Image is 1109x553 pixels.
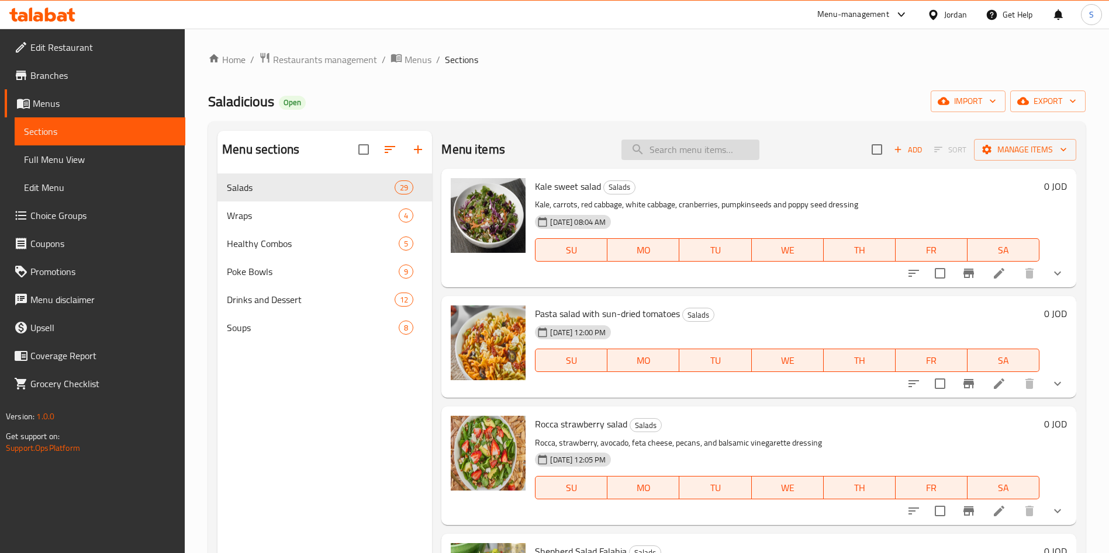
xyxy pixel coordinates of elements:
div: items [399,265,413,279]
button: Add [889,141,927,159]
a: Restaurants management [259,52,377,67]
span: Select all sections [351,137,376,162]
button: delete [1015,370,1044,398]
span: SU [540,352,603,369]
span: Salads [630,419,661,432]
span: Full Menu View [24,152,176,166]
button: TH [824,349,896,372]
a: Branches [5,61,185,89]
span: WE [756,242,819,259]
nav: breadcrumb [208,52,1086,67]
span: TH [828,479,891,496]
span: Kale sweet salad [535,178,601,195]
div: items [399,236,413,251]
span: 1.0.0 [36,409,54,424]
a: Edit menu item [992,266,1006,280]
span: 5 [399,238,413,249]
span: export [1020,94,1076,109]
a: Menu disclaimer [5,286,185,314]
button: show more [1044,259,1072,287]
button: Branch-specific-item [955,370,983,398]
button: SU [535,238,607,262]
span: SA [972,352,1035,369]
span: Branches [30,68,176,82]
span: TU [684,352,747,369]
h6: 0 JOD [1044,178,1067,194]
span: Coverage Report [30,349,176,363]
img: Kale sweet salad [451,178,526,253]
a: Coupons [5,229,185,258]
span: Menus [405,53,431,67]
button: TH [824,238,896,262]
button: WE [752,476,824,499]
button: SA [968,349,1039,372]
button: TH [824,476,896,499]
span: Drinks and Dessert [227,293,395,307]
div: Poke Bowls [227,265,399,279]
button: TU [679,476,751,499]
button: SU [535,476,607,499]
h6: 0 JOD [1044,416,1067,432]
span: Edit Menu [24,180,176,194]
span: Add [892,143,924,156]
button: import [931,91,1006,112]
a: Choice Groups [5,201,185,229]
span: Salads [604,180,635,194]
svg: Show Choices [1051,266,1065,280]
li: / [436,53,440,67]
span: [DATE] 08:04 AM [545,217,610,228]
p: Rocca, strawberry, avocado, feta cheese, pecans, and balsamic vinegarette dressing [535,436,1039,450]
button: TU [679,238,751,262]
div: Salads [630,418,662,432]
span: Promotions [30,265,176,279]
a: Menus [5,89,185,117]
span: Get support on: [6,429,60,444]
h6: 0 JOD [1044,305,1067,322]
span: WE [756,352,819,369]
span: Select section [865,137,889,162]
span: Sort sections [376,135,404,164]
button: sort-choices [900,497,928,525]
button: TU [679,349,751,372]
span: MO [612,352,675,369]
div: Salads [682,308,714,322]
span: SU [540,242,603,259]
span: WE [756,479,819,496]
span: MO [612,242,675,259]
button: export [1010,91,1086,112]
span: Salads [683,308,714,322]
span: Wraps [227,208,399,222]
h2: Menu sections [222,141,299,158]
div: items [399,321,413,335]
h2: Menu items [441,141,505,158]
span: Select to update [928,261,952,286]
button: SA [968,476,1039,499]
button: MO [607,238,679,262]
div: items [399,208,413,222]
img: Pasta salad with sun-dried tomatoes [451,305,526,380]
img: Rocca strawberry salad [451,416,526,491]
span: Add item [889,141,927,159]
span: Menus [33,96,176,110]
button: WE [752,349,824,372]
span: SA [972,242,1035,259]
span: TH [828,242,891,259]
div: Salads [227,180,395,194]
a: Promotions [5,258,185,286]
button: Manage items [974,139,1076,161]
a: Menus [391,52,431,67]
span: Saladicious [208,88,274,114]
button: MO [607,349,679,372]
button: sort-choices [900,370,928,398]
a: Sections [15,117,185,145]
div: Healthy Combos5 [217,229,432,258]
span: Manage items [983,142,1067,157]
span: Select section first [927,141,974,159]
button: FR [896,349,968,372]
span: Sections [445,53,478,67]
span: FR [900,479,963,496]
button: show more [1044,370,1072,398]
span: Upsell [30,321,176,335]
button: SA [968,238,1039,262]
